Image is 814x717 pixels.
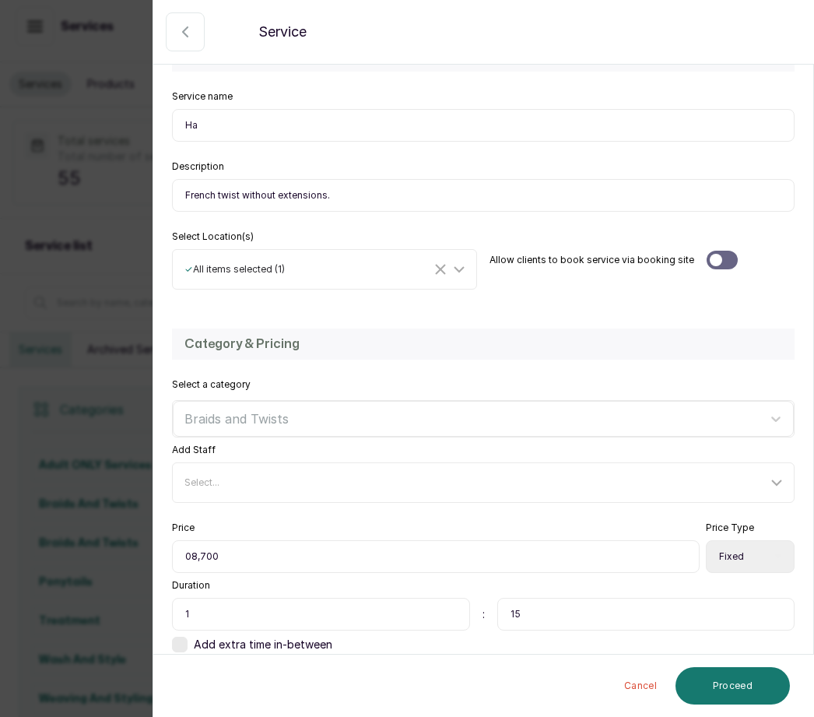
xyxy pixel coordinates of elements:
[172,90,233,103] label: Service name
[489,254,694,266] label: Allow clients to book service via booking site
[482,606,485,622] span: :
[184,263,193,275] span: ✓
[172,598,470,631] input: Hour(s)
[497,598,795,631] input: Minutes
[172,522,195,534] label: Price
[172,179,795,212] input: A brief description of this service
[172,230,254,243] label: Select Location(s)
[172,540,700,573] input: Enter price
[431,260,450,279] button: Clear Selected
[706,522,754,534] label: Price Type
[184,263,431,276] div: All items selected ( 1 )
[172,378,251,391] label: Select a category
[172,109,795,142] input: E.g Manicure
[675,667,790,705] button: Proceed
[184,335,782,353] h2: Category & Pricing
[172,160,224,173] label: Description
[172,444,216,456] label: Add Staff
[194,637,332,652] span: Add extra time in-between
[612,667,669,705] button: Cancel
[258,21,307,43] p: Service
[184,476,219,488] span: Select...
[172,579,210,592] label: Duration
